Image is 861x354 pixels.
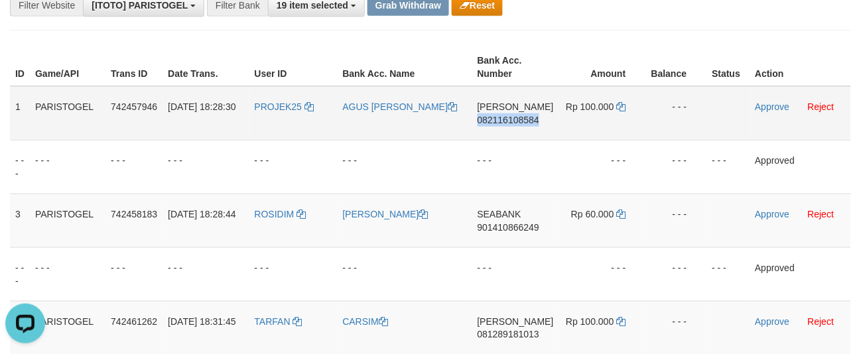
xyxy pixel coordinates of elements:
a: Reject [808,101,834,112]
th: Action [750,48,851,86]
span: Copy 901410866249 to clipboard [478,222,539,233]
td: - - - [472,140,559,194]
span: 742461262 [111,316,157,327]
span: TARFAN [255,316,291,327]
span: [PERSON_NAME] [478,101,554,112]
span: Rp 100.000 [566,101,614,112]
td: - - - [338,247,472,301]
span: [PERSON_NAME] [478,316,554,327]
td: - - - [10,247,30,301]
a: Reject [808,209,834,219]
span: Rp 100.000 [566,316,614,327]
td: - - - [707,247,750,301]
th: ID [10,48,30,86]
th: Game/API [30,48,105,86]
td: - - - [105,247,163,301]
a: Approve [756,209,790,219]
td: 1 [10,86,30,141]
td: - - - [646,194,707,247]
span: ROSIDIM [255,209,295,219]
a: Reject [808,316,834,327]
button: Open LiveChat chat widget [5,5,45,45]
td: - - - [249,140,338,194]
th: User ID [249,48,338,86]
a: Approve [756,316,790,327]
td: - - - [646,247,707,301]
a: AGUS [PERSON_NAME] [343,101,458,112]
a: PROJEK25 [255,101,314,112]
td: - - - [105,140,163,194]
td: - - - [559,247,646,301]
th: Bank Acc. Name [338,48,472,86]
a: [PERSON_NAME] [343,209,429,219]
span: Copy 081289181013 to clipboard [478,329,539,340]
td: - - - [646,140,707,194]
td: - - - [707,140,750,194]
td: - - - [646,86,707,141]
th: Date Trans. [163,48,249,86]
td: - - - [338,140,472,194]
span: Rp 60.000 [571,209,614,219]
td: 3 [10,194,30,247]
a: Approve [756,101,790,112]
a: CARSIM [343,316,388,327]
a: Copy 100000 to clipboard [617,316,626,327]
td: - - - [163,247,249,301]
span: SEABANK [478,209,521,219]
td: - - - [30,247,105,301]
td: - - - [472,247,559,301]
a: TARFAN [255,316,302,327]
th: Balance [646,48,707,86]
td: Approved [750,140,851,194]
span: Copy 082116108584 to clipboard [478,115,539,125]
td: - - - [30,140,105,194]
span: PROJEK25 [255,101,302,112]
span: [DATE] 18:28:30 [168,101,235,112]
a: Copy 100000 to clipboard [617,101,626,112]
td: - - - [10,140,30,194]
th: Status [707,48,750,86]
span: [DATE] 18:28:44 [168,209,235,219]
a: ROSIDIM [255,209,306,219]
span: 742458183 [111,209,157,219]
span: 742457946 [111,101,157,112]
span: [DATE] 18:31:45 [168,316,235,327]
th: Trans ID [105,48,163,86]
td: PARISTOGEL [30,194,105,247]
td: - - - [559,140,646,194]
a: Copy 60000 to clipboard [617,209,626,219]
td: - - - [163,140,249,194]
td: - - - [249,247,338,301]
td: Approved [750,247,851,301]
td: PARISTOGEL [30,86,105,141]
th: Bank Acc. Number [472,48,559,86]
th: Amount [559,48,646,86]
